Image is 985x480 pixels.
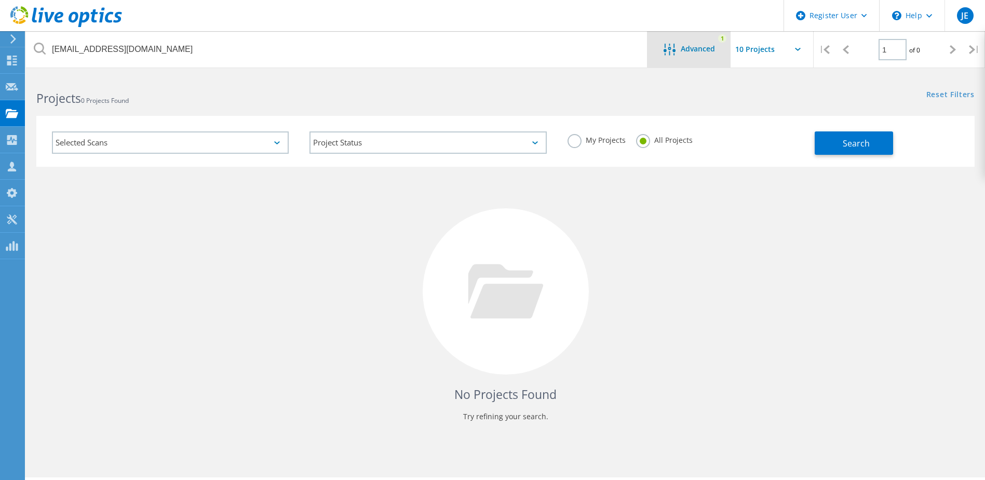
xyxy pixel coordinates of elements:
label: My Projects [568,134,626,144]
button: Search [815,131,893,155]
b: Projects [36,90,81,106]
label: All Projects [636,134,693,144]
p: Try refining your search. [47,408,964,425]
div: | [964,31,985,68]
div: Project Status [309,131,546,154]
span: Search [843,138,870,149]
div: | [814,31,835,68]
a: Reset Filters [926,91,975,100]
h4: No Projects Found [47,386,964,403]
input: Search projects by name, owner, ID, company, etc [26,31,648,68]
span: JE [961,11,968,20]
div: Selected Scans [52,131,289,154]
span: Advanced [681,45,715,52]
a: Live Optics Dashboard [10,22,122,29]
span: of 0 [909,46,920,55]
span: 0 Projects Found [81,96,129,105]
svg: \n [892,11,901,20]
